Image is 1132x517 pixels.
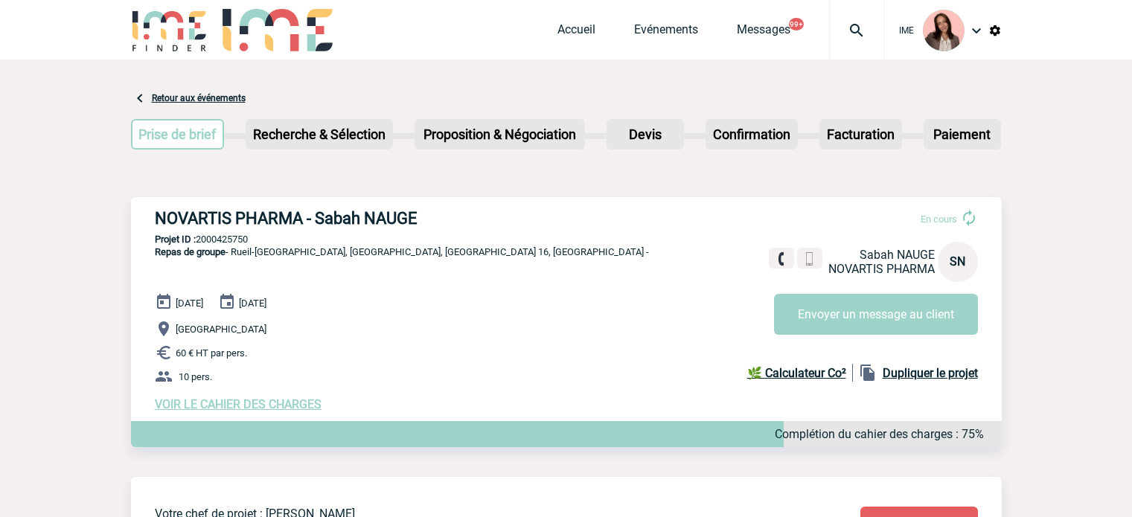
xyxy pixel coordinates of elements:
p: Recherche & Sélection [247,121,391,148]
p: Prise de brief [132,121,223,148]
img: fixe.png [775,252,788,266]
b: Projet ID : [155,234,196,245]
p: Facturation [821,121,901,148]
p: Paiement [925,121,1000,148]
a: Evénements [634,22,698,43]
a: Accueil [557,22,595,43]
img: portable.png [803,252,816,266]
button: 99+ [789,18,804,30]
span: Sabah NAUGE [860,248,935,262]
span: NOVARTIS PHARMA [828,262,935,276]
p: Devis [608,121,682,148]
b: 🌿 Calculateur Co² [747,366,846,380]
p: 2000425750 [131,234,1002,245]
img: IME-Finder [131,9,208,51]
h3: NOVARTIS PHARMA - Sabah NAUGE [155,209,601,228]
a: VOIR LE CAHIER DES CHARGES [155,397,322,411]
span: 10 pers. [179,371,212,382]
span: [GEOGRAPHIC_DATA] [176,324,266,335]
span: [DATE] [239,298,266,309]
span: IME [899,25,914,36]
span: En cours [921,213,957,225]
img: file_copy-black-24dp.png [859,364,877,382]
p: Confirmation [707,121,796,148]
span: - Rueil-[GEOGRAPHIC_DATA], [GEOGRAPHIC_DATA], [GEOGRAPHIC_DATA] 16, [GEOGRAPHIC_DATA] - [155,246,649,257]
button: Envoyer un message au client [774,294,978,335]
span: SN [950,254,965,269]
span: [DATE] [176,298,203,309]
b: Dupliquer le projet [883,366,978,380]
a: 🌿 Calculateur Co² [747,364,853,382]
a: Retour aux événements [152,93,246,103]
img: 94396-3.png [923,10,965,51]
span: Repas de groupe [155,246,226,257]
span: 60 € HT par pers. [176,347,247,359]
p: Proposition & Négociation [416,121,583,148]
a: Messages [737,22,790,43]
